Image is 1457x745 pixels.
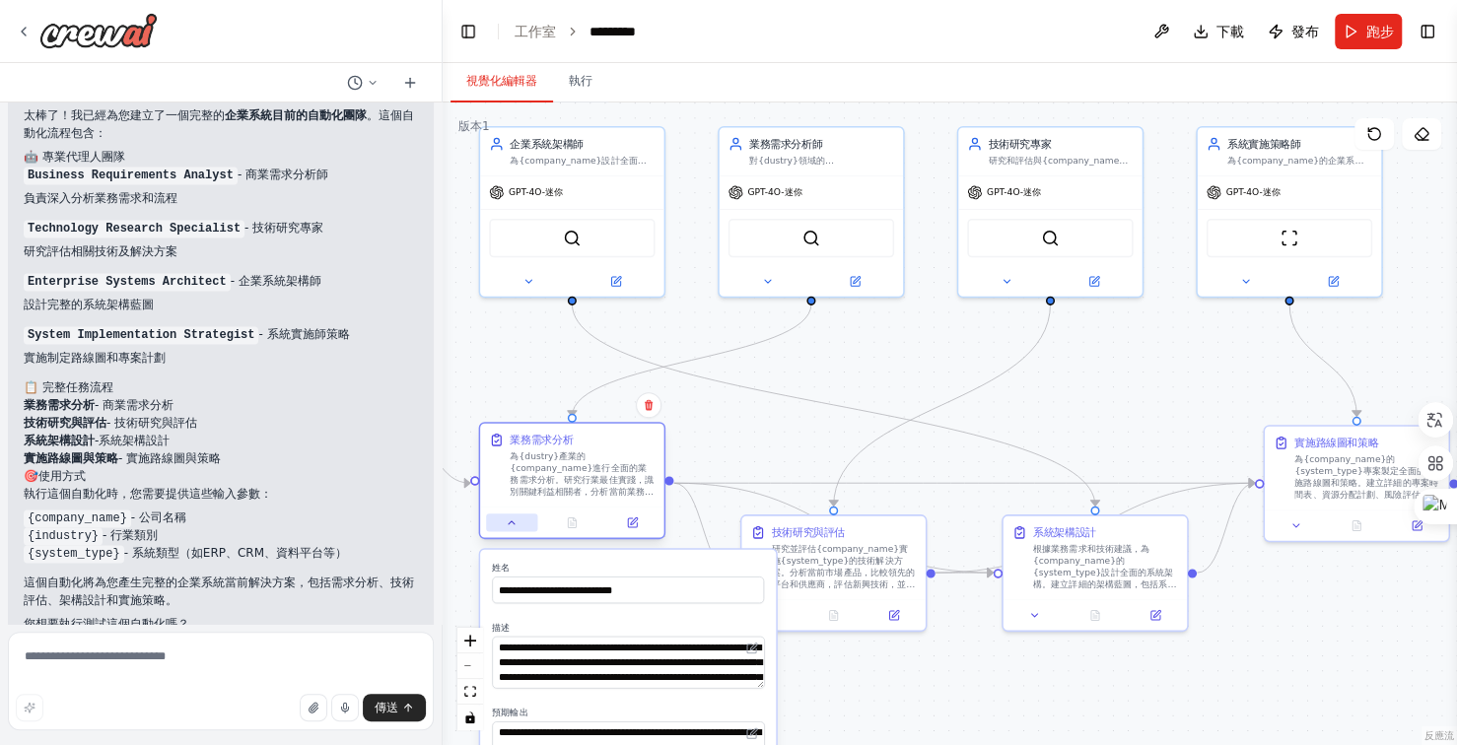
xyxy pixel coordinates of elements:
div: 業務需求分析為{dustry}產業的{company_name}進行全面的業務需求分析。研究行業最佳實踐，識別關鍵利益相關者，分析當前業務流程，並記錄{system_type}實施的功能性和非功... [479,425,665,542]
font: 傳送 [375,701,398,714]
button: 點擊說出您的自動化想法 [331,694,359,721]
font: 您想要執行測試這個自動化嗎？ [24,617,189,631]
font: GPT-4O-迷你 [509,187,563,198]
g: Edge from eb9a92b8-469b-495d-bbb0-3e52d476e459 to 2a92f2a5-6347-4ca1-b6f0-9df0cb05f025 [1197,476,1254,580]
button: 隱藏左側邊欄 [454,18,482,45]
button: 顯示右側邊欄 [1414,18,1441,45]
div: 技術研究專家研究和評估與{company_name}的{system_type}實施相關的尖端技術、平台和解決方案，提供詳細的技術評估、供應商比較和實施建議GPT-4O-迷你SerperDevTool [957,126,1144,298]
font: - 企業系統架構師 [231,274,321,288]
code: {system_type} [24,545,124,563]
font: - 技術研究與評估 [106,416,197,430]
button: 放大 [457,628,483,653]
div: 技術研究與評估研究並評估{company_name}實施{system_type}的技術解決方案。分析當前市場產品，比較領先的平台和供應商，評估新興技術，並根據業務需求提供建議。建議內容包括成本... [740,514,927,632]
code: {industry} [24,527,103,545]
font: 跑步 [1366,24,1394,39]
g: Edge from e1117984-9a7f-4cb1-8ff2-a432dac7bf5b to f0b7ac4d-28f8-42bd-b9e6-0fdd92c9369e [826,304,1058,506]
code: System Implementation Strategist [24,326,258,344]
font: 業務需求分析 [510,434,573,445]
font: 太棒了！我已經為您建立了一個完整的 [24,108,225,122]
img: SerperDevTool [563,230,581,247]
button: 切換到上一個聊天 [339,71,386,95]
g: Edge from ba373701-1fb4-4909-9f10-36d81902ed55 to f0b7ac4d-28f8-42bd-b9e6-0fdd92c9369e [674,476,731,580]
font: 研究並評估{company_name}實施{system_type}的技術解決方案。分析當前市場產品，比較領先的平台和供應商，評估新興技術，並根據業務需求提供建議。建議內容包括成本效益分析、整合... [772,544,916,626]
g: Edge from 8d2c5ee9-8f55-4909-927e-a780660d5db7 to 2a92f2a5-6347-4ca1-b6f0-9df0cb05f025 [1282,304,1363,416]
font: 下載 [1216,24,1244,39]
font: 為{company_name}的企業系統制定全面的實施路線圖和專案計劃，包括時間表、資源分配、風險緩解策略和變更管理方法 [1227,155,1371,201]
g: Edge from ba373701-1fb4-4909-9f10-36d81902ed55 to 2a92f2a5-6347-4ca1-b6f0-9df0cb05f025 [674,476,1255,491]
font: 對{dustry}領域的{company_name}進行徹底的業務分析，確定利害關係人的需求、流程工作流程、功能需求、企業系統實施的成功標準 [749,155,893,213]
button: 無可用輸出 [801,606,865,624]
div: 企業系統架構師為{company_name}設計全面的企業系統架構，分析業務需求、技術堆疊建議，並建立符合業務目標和技術限制的詳細系統藍圖GPT-4O-迷你SerperDevTool [479,126,665,298]
button: 刪除節點 [636,392,661,418]
font: 🎯使用方式 [24,469,86,483]
font: 負責深入分析業務需求和流程 [24,191,177,205]
font: 1 [482,119,490,133]
img: SerperDevTool [1041,230,1059,247]
nav: 麵包屑 [515,22,714,41]
button: 在側面板中打開 [606,513,658,531]
font: 技術研究專家 [988,138,1051,150]
div: 系統實施策略師為{company_name}的企業系統制定全面的實施路線圖和專案計劃，包括時間表、資源分配、風險緩解策略和變更管理方法GPT-4O-迷你ScrapeWebsiteTool [1196,126,1382,298]
font: 執行這個自動化時，您需要提供這些輸入參數： [24,487,272,501]
font: 系統實施策略師 [1227,138,1300,150]
font: 為{dustry}產業的{company_name}進行全面的業務需求分析。研究行業最佳實踐，識別關鍵利益相關者，分析當前業務流程，並記錄{system_type}實施的功能性和非功能性需求。分... [510,451,654,545]
font: 研究和評估與{company_name}的{system_type}實施相關的尖端技術、平台和解決方案，提供詳細的技術評估、供應商比較和實施建議 [988,155,1132,201]
font: 這個自動化將為您產生完整的企業系統當前解決方案，包括需求分析、技術評估、架構設計和實施策略。 [24,576,414,607]
button: 在編輯器中開啟 [743,724,761,742]
button: 在編輯器中開啟 [743,640,761,657]
font: - 技術研究專家 [244,221,323,235]
font: 系統架構設計 [1033,526,1096,538]
button: 在側面板中打開 [868,606,920,624]
button: 無可用輸出 [540,513,603,531]
font: 實施制定路線圖和專案計劃 [24,351,166,365]
font: GPT-4O-迷你 [1225,187,1280,198]
font: 實施路線圖與策略 [24,451,118,465]
button: 跑步 [1335,14,1402,49]
font: 發布 [1291,24,1319,39]
code: Business Requirements Analyst [24,167,238,184]
button: 縮小 [457,653,483,679]
font: 實施路線圖和策略 [1294,437,1378,448]
img: ScrapeWebsiteTool [1281,230,1298,247]
font: 視覺化編輯器 [466,74,537,88]
font: 描述 [492,622,510,633]
font: 為{company_name}的{system_type}專案製定全面的實施路線圖和策略。建立詳細的專案時間表、資源分配計劃、風險評估、變更管理策略和成功指標。包括分階段實施方法、里程碑定義和應... [1294,454,1438,524]
font: - 商業需求分析 [95,398,173,412]
code: Enterprise Systems Architect [24,273,231,291]
button: 上傳文件 [300,694,327,721]
button: 無可用輸出 [1325,516,1388,534]
button: 發布 [1260,14,1327,49]
div: 業務需求分析師對{dustry}領域的{company_name}進行徹底的業務分析，確定利害關係人的需求、流程工作流程、功能需求、企業系統實施的成功標準GPT-4O-迷你SerperDevTool [718,126,904,298]
font: 技術研究與評估 [24,416,106,430]
div: 系統架構設計根據業務需求和技術建議，為{company_name}的{system_type}設計全面的系統架構。建立詳細的架構藍圖，包括系統元件、資料流程圖、整合模式、安全架構和可擴充性設計。... [1002,514,1188,632]
button: 在側面板中打開 [574,272,659,290]
button: 切換互動性 [457,705,483,730]
img: SerperDevTool [802,230,820,247]
font: 系統架構設計 [24,434,95,447]
code: Technology Research Specialist [24,220,244,237]
font: 版本 [458,119,482,133]
font: 📋 完整任務流程 [24,380,113,394]
g: Edge from 7138caf4-9af0-4bdf-8c06-cb3f019c1990 to ba373701-1fb4-4909-9f10-36d81902ed55 [565,304,819,416]
font: 業務需求分析 [24,398,95,412]
font: 執行 [569,74,592,88]
a: 工作室 [515,24,556,39]
button: 開始新聊天 [394,71,426,95]
font: - 系統實施師策略 [258,327,349,341]
a: React Flow 歸因 [1424,730,1454,741]
img: 標識 [39,13,158,48]
font: GPT-4O-迷你 [987,187,1041,198]
font: - 公司名稱 [131,510,186,524]
font: - 商業需求分析師 [238,168,328,181]
button: 在側面板中打開 [1130,606,1181,624]
button: 改進此提示 [16,694,43,721]
font: -系統架構設計 [95,434,170,447]
g: Edge from f0b7ac4d-28f8-42bd-b9e6-0fdd92c9369e to eb9a92b8-469b-495d-bbb0-3e52d476e459 [936,565,993,579]
font: 企業系統目前的自動化團隊 [225,108,367,122]
font: 設計完整的系統架構藍圖 [24,298,154,311]
font: GPT-4O-迷你 [747,187,801,198]
button: 在側面板中打開 [1391,516,1442,534]
button: 在側面板中打開 [812,272,897,290]
font: 反應流 [1424,730,1454,741]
